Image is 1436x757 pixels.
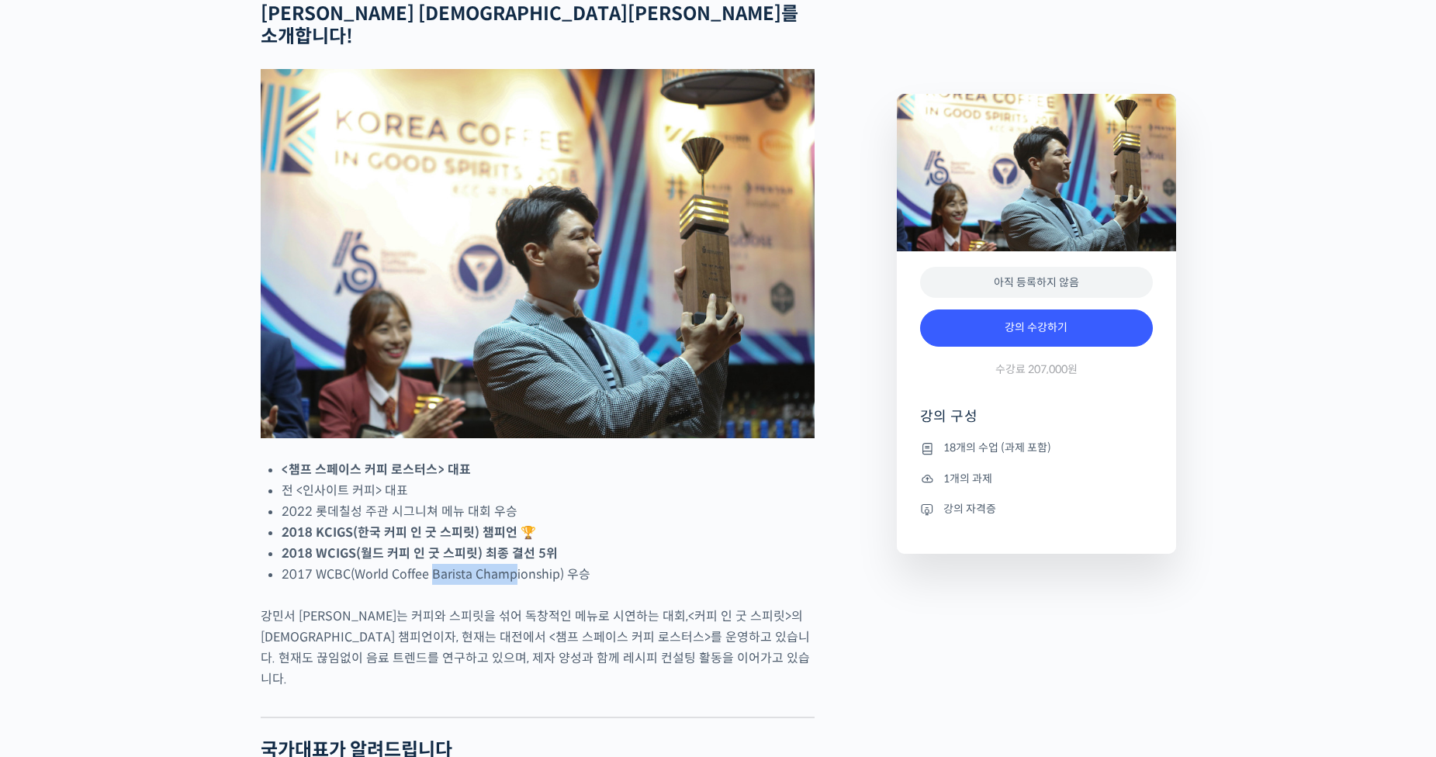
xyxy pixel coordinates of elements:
[102,492,200,531] a: 대화
[49,515,58,527] span: 홈
[920,439,1153,458] li: 18개의 수업 (과제 포함)
[282,524,536,541] strong: 2018 KCIGS(한국 커피 인 굿 스피릿) 챔피언 🏆
[282,501,815,522] li: 2022 롯데칠성 주관 시그니쳐 메뉴 대회 우승
[920,267,1153,299] div: 아직 등록하지 않음
[282,564,815,585] li: 2017 WCBC(World Coffee Barista Championship) 우승
[5,492,102,531] a: 홈
[920,309,1153,347] a: 강의 수강하기
[142,516,161,528] span: 대화
[200,492,298,531] a: 설정
[920,469,1153,488] li: 1개의 과제
[920,407,1153,438] h4: 강의 구성
[920,499,1153,518] li: 강의 자격증
[261,606,815,690] p: 강민서 [PERSON_NAME]는 커피와 스피릿을 섞어 독창적인 메뉴로 시연하는 대회,<커피 인 굿 스피릿>의 [DEMOGRAPHIC_DATA] 챔피언이자, 현재는 대전에서 ...
[240,515,258,527] span: 설정
[995,362,1078,377] span: 수강료 207,000원
[282,461,471,478] strong: <챔프 스페이스 커피 로스터스> 대표
[282,545,558,562] strong: 2018 WCIGS(월드 커피 인 굿 스피릿) 최종 결선 5위
[261,2,798,48] strong: [PERSON_NAME] [DEMOGRAPHIC_DATA][PERSON_NAME]를 소개합니다!
[282,480,815,501] li: 전 <인사이트 커피> 대표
